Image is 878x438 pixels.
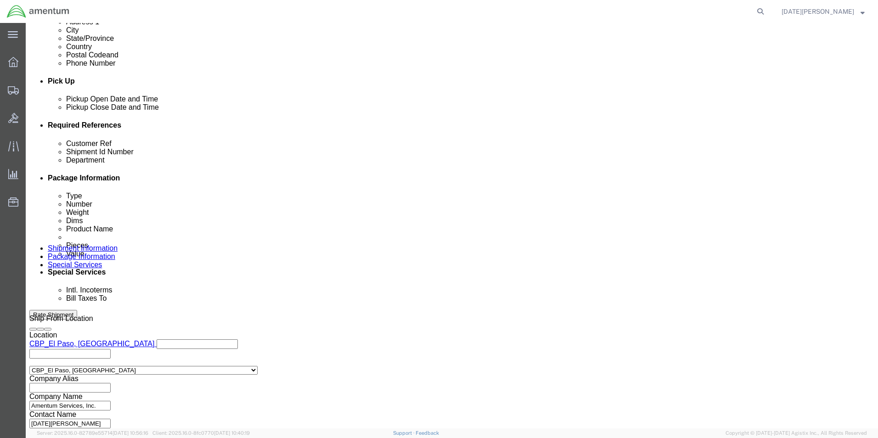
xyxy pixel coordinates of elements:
a: Feedback [416,430,439,436]
span: Noel Arrieta [782,6,854,17]
a: Support [393,430,416,436]
span: Copyright © [DATE]-[DATE] Agistix Inc., All Rights Reserved [726,429,867,437]
span: Client: 2025.16.0-8fc0770 [152,430,250,436]
iframe: FS Legacy Container [26,23,878,428]
span: Server: 2025.16.0-82789e55714 [37,430,148,436]
span: [DATE] 10:56:16 [113,430,148,436]
img: logo [6,5,70,18]
button: [DATE][PERSON_NAME] [781,6,865,17]
span: [DATE] 10:40:19 [214,430,250,436]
